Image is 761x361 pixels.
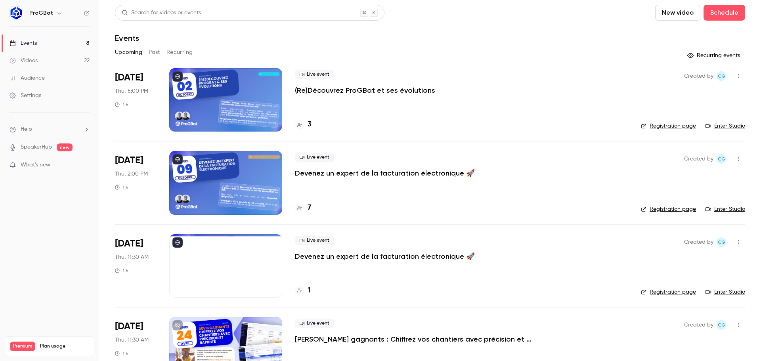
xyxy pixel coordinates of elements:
[641,288,696,296] a: Registration page
[706,288,745,296] a: Enter Studio
[308,285,310,296] h4: 1
[684,49,745,62] button: Recurring events
[115,237,143,250] span: [DATE]
[717,71,726,81] span: Charles Gallard
[115,151,157,214] div: Oct 9 Thu, 2:00 PM (Europe/Paris)
[684,154,713,164] span: Created by
[706,205,745,213] a: Enter Studio
[717,237,726,247] span: Charles Gallard
[717,320,726,330] span: Charles Gallard
[115,154,143,167] span: [DATE]
[684,71,713,81] span: Created by
[122,9,201,17] div: Search for videos or events
[295,334,533,344] a: [PERSON_NAME] gagnants : Chiffrez vos chantiers avec précision et rapidité
[10,57,38,65] div: Videos
[166,46,193,59] button: Recurring
[295,319,334,328] span: Live event
[706,122,745,130] a: Enter Studio
[115,33,139,43] h1: Events
[115,170,148,178] span: Thu, 2:00 PM
[10,7,23,19] img: ProGBat
[295,252,475,261] a: Devenez un expert de la facturation électronique 🚀
[295,202,311,213] a: 7
[40,343,89,350] span: Plan usage
[684,320,713,330] span: Created by
[21,143,52,151] a: SpeakerHub
[21,125,32,134] span: Help
[57,143,73,151] span: new
[295,168,475,178] a: Devenez un expert de la facturation électronique 🚀
[684,237,713,247] span: Created by
[115,68,157,132] div: Oct 2 Thu, 5:00 PM (Europe/Paris)
[115,46,142,59] button: Upcoming
[641,122,696,130] a: Registration page
[10,39,37,47] div: Events
[115,184,128,191] div: 1 h
[308,202,311,213] h4: 7
[717,154,726,164] span: Charles Gallard
[10,74,45,82] div: Audience
[655,5,700,21] button: New video
[115,336,149,344] span: Thu, 11:30 AM
[295,236,334,245] span: Live event
[295,153,334,162] span: Live event
[10,125,90,134] li: help-dropdown-opener
[115,234,157,298] div: Oct 30 Thu, 11:30 AM (Europe/Paris)
[295,285,310,296] a: 1
[115,320,143,333] span: [DATE]
[295,70,334,79] span: Live event
[10,342,35,351] span: Premium
[718,320,725,330] span: CG
[21,161,50,169] span: What's new
[308,119,312,130] h4: 3
[115,267,128,274] div: 1 h
[115,350,128,357] div: 1 h
[115,87,148,95] span: Thu, 5:00 PM
[115,71,143,84] span: [DATE]
[80,162,90,169] iframe: Noticeable Trigger
[718,71,725,81] span: CG
[10,92,41,99] div: Settings
[115,253,149,261] span: Thu, 11:30 AM
[295,86,435,95] a: (Re)Découvrez ProGBat et ses évolutions
[295,119,312,130] a: 3
[115,101,128,108] div: 1 h
[718,237,725,247] span: CG
[718,154,725,164] span: CG
[29,9,53,17] h6: ProGBat
[149,46,160,59] button: Past
[704,5,745,21] button: Schedule
[641,205,696,213] a: Registration page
